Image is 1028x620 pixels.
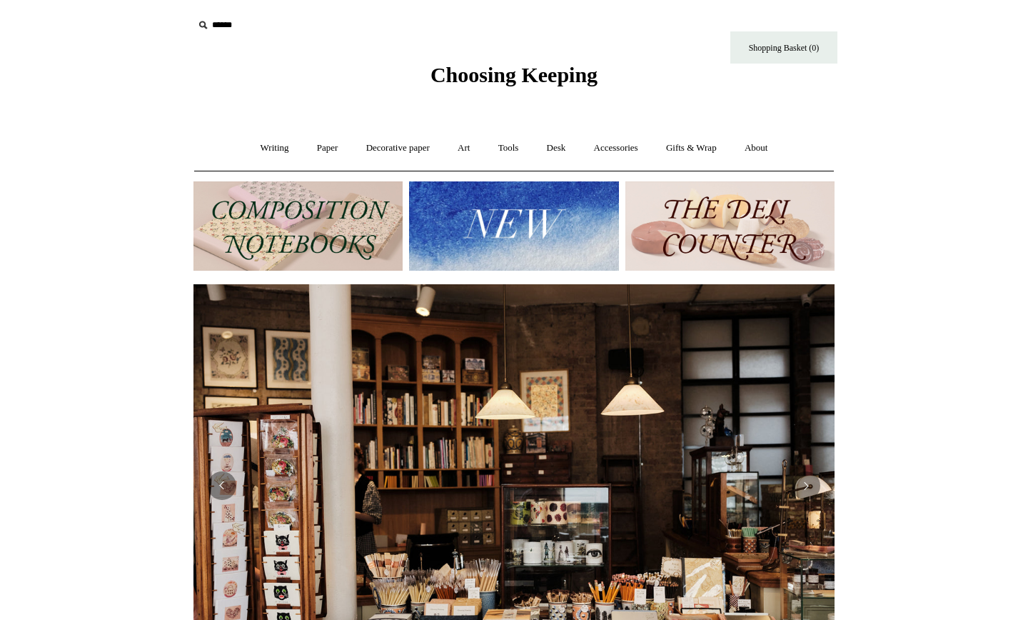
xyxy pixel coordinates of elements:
a: Shopping Basket (0) [730,31,837,64]
button: Next [792,471,820,500]
a: Desk [534,129,579,167]
a: Gifts & Wrap [653,129,730,167]
a: Decorative paper [353,129,443,167]
img: The Deli Counter [625,181,835,271]
a: Accessories [581,129,651,167]
a: About [732,129,781,167]
img: 202302 Composition ledgers.jpg__PID:69722ee6-fa44-49dd-a067-31375e5d54ec [193,181,403,271]
img: New.jpg__PID:f73bdf93-380a-4a35-bcfe-7823039498e1 [409,181,618,271]
span: Choosing Keeping [430,63,598,86]
a: Tools [485,129,532,167]
button: Previous [208,471,236,500]
a: Choosing Keeping [430,74,598,84]
a: Paper [304,129,351,167]
a: Writing [248,129,302,167]
a: Art [445,129,483,167]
